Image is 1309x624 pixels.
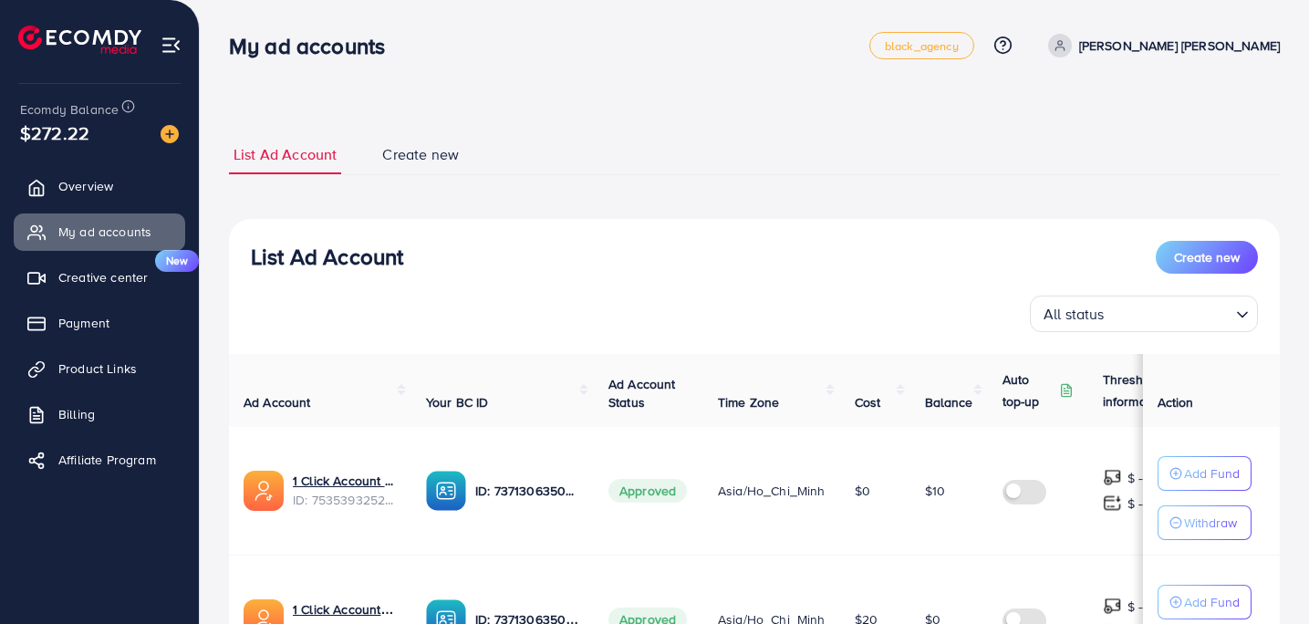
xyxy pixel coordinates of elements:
[1158,585,1252,619] button: Add Fund
[1184,591,1240,613] p: Add Fund
[14,350,185,387] a: Product Links
[229,33,400,59] h3: My ad accounts
[1127,596,1150,618] p: $ ---
[293,472,397,509] div: <span class='underline'>1 Click Account 123</span></br>7535393252649156625
[1156,241,1258,274] button: Create new
[14,259,185,296] a: Creative centerNew
[293,472,397,490] a: 1 Click Account 123
[1103,369,1192,412] p: Threshold information
[718,393,779,411] span: Time Zone
[58,177,113,195] span: Overview
[855,482,870,500] span: $0
[382,144,459,165] span: Create new
[1127,493,1150,515] p: $ ---
[1041,34,1280,57] a: [PERSON_NAME] [PERSON_NAME]
[1040,301,1108,328] span: All status
[1103,468,1122,487] img: top-up amount
[925,393,973,411] span: Balance
[1110,297,1229,328] input: Search for option
[1158,456,1252,491] button: Add Fund
[244,393,311,411] span: Ad Account
[58,268,148,286] span: Creative center
[426,471,466,511] img: ic-ba-acc.ded83a64.svg
[1079,35,1280,57] p: [PERSON_NAME] [PERSON_NAME]
[18,26,141,54] img: logo
[718,482,826,500] span: Asia/Ho_Chi_Minh
[1103,597,1122,616] img: top-up amount
[14,213,185,250] a: My ad accounts
[855,393,881,411] span: Cost
[20,100,119,119] span: Ecomdy Balance
[1030,296,1258,332] div: Search for option
[1127,467,1150,489] p: $ ---
[869,32,974,59] a: black_agency
[14,396,185,432] a: Billing
[244,471,284,511] img: ic-ads-acc.e4c84228.svg
[58,405,95,423] span: Billing
[251,244,403,270] h3: List Ad Account
[161,35,182,56] img: menu
[608,479,687,503] span: Approved
[14,442,185,478] a: Affiliate Program
[1174,248,1240,266] span: Create new
[58,359,137,378] span: Product Links
[608,375,676,411] span: Ad Account Status
[14,168,185,204] a: Overview
[1184,463,1240,484] p: Add Fund
[58,314,109,332] span: Payment
[155,250,199,272] span: New
[1003,369,1055,412] p: Auto top-up
[293,600,397,619] a: 1 Click Account 122
[1158,505,1252,540] button: Withdraw
[58,223,151,241] span: My ad accounts
[925,482,945,500] span: $10
[1158,393,1194,411] span: Action
[885,40,959,52] span: black_agency
[20,120,89,146] span: $272.22
[426,393,489,411] span: Your BC ID
[1184,512,1237,534] p: Withdraw
[475,480,579,502] p: ID: 7371306350615248913
[1231,542,1295,610] iframe: Chat
[234,144,337,165] span: List Ad Account
[14,305,185,341] a: Payment
[293,491,397,509] span: ID: 7535393252649156625
[1103,494,1122,513] img: top-up amount
[161,125,179,143] img: image
[58,451,156,469] span: Affiliate Program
